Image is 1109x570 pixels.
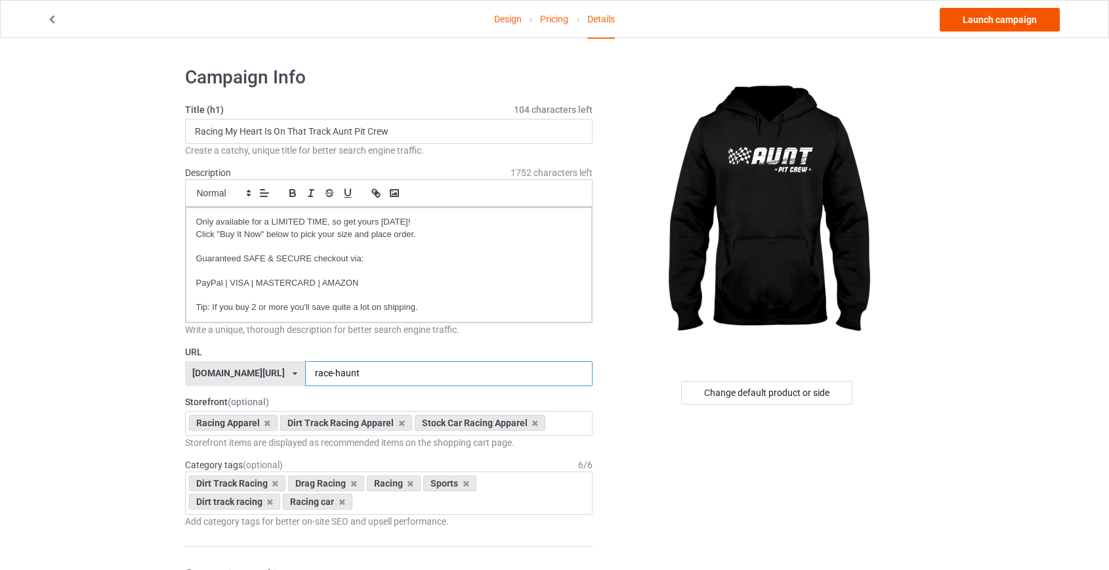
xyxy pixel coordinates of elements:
[185,345,593,359] label: URL
[494,1,522,37] a: Design
[196,229,582,241] p: Click "Buy It Now" below to pick your size and place order.
[185,515,593,528] div: Add category tags for better on-site SEO and upsell performance.
[587,1,615,39] div: Details
[243,460,283,470] span: (optional)
[185,103,593,116] label: Title (h1)
[185,395,593,408] label: Storefront
[514,103,593,116] span: 104 characters left
[196,253,582,265] p: Guaranteed SAFE & SECURE checkout via:
[185,66,593,89] h1: Campaign Info
[280,415,412,431] div: Dirt Track Racing Apparel
[511,166,593,179] span: 1752 characters left
[423,475,476,491] div: Sports
[367,475,421,491] div: Racing
[940,8,1060,32] a: Launch campaign
[185,458,283,471] label: Category tags
[681,381,852,405] div: Change default product or side
[185,436,593,449] div: Storefront items are displayed as recommended items on the shopping cart page.
[196,216,582,229] p: Only available for a LIMITED TIME, so get yours [DATE]!
[185,323,593,336] div: Write a unique, thorough description for better search engine traffic.
[189,494,281,510] div: Dirt track racing
[185,167,231,178] label: Description
[283,494,352,510] div: Racing car
[578,458,593,471] div: 6 / 6
[189,475,286,491] div: Dirt Track Racing
[196,277,582,290] p: PayPal | VISA | MASTERCARD | AMAZON
[228,397,269,407] span: (optional)
[415,415,546,431] div: Stock Car Racing Apparel
[189,415,278,431] div: Racing Apparel
[196,301,582,314] p: Tip: If you buy 2 or more you'll save quite a lot on shipping.
[192,368,285,378] div: [DOMAIN_NAME][URL]
[185,144,593,157] div: Create a catchy, unique title for better search engine traffic.
[540,1,568,37] a: Pricing
[288,475,364,491] div: Drag Racing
